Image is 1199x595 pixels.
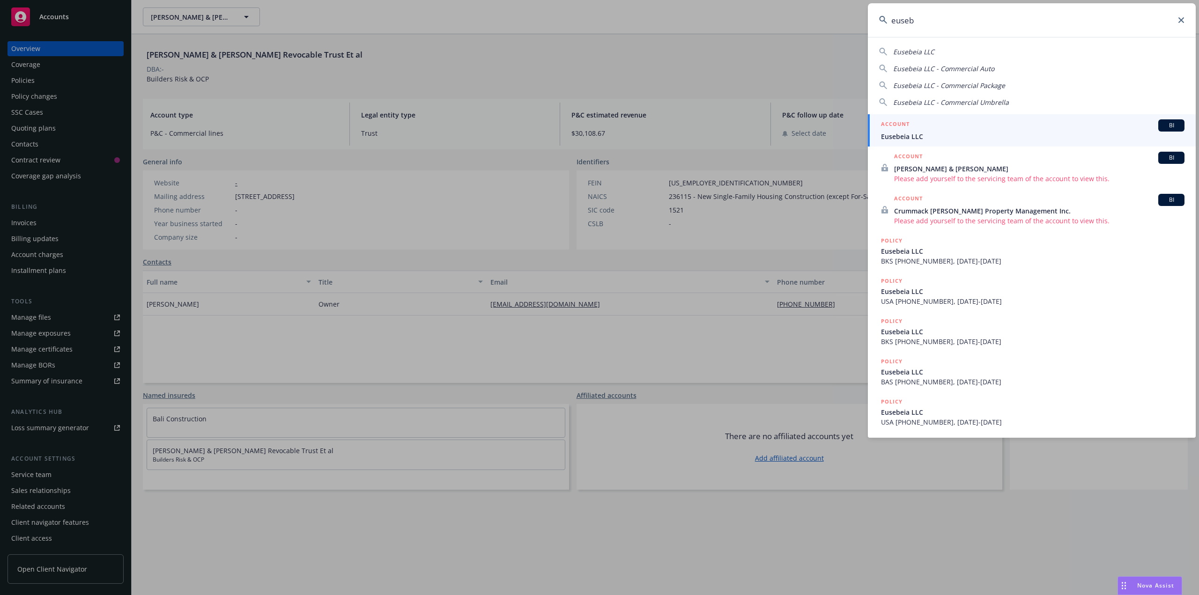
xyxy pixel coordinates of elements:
[868,352,1196,392] a: POLICYEusebeia LLCBAS [PHONE_NUMBER], [DATE]-[DATE]
[894,164,1184,174] span: [PERSON_NAME] & [PERSON_NAME]
[881,327,1184,337] span: Eusebeia LLC
[893,81,1005,90] span: Eusebeia LLC - Commercial Package
[868,147,1196,189] a: ACCOUNTBI[PERSON_NAME] & [PERSON_NAME]Please add yourself to the servicing team of the account to...
[868,392,1196,432] a: POLICYEusebeia LLCUSA [PHONE_NUMBER], [DATE]-[DATE]
[881,367,1184,377] span: Eusebeia LLC
[881,397,903,406] h5: POLICY
[894,152,923,163] h5: ACCOUNT
[894,174,1184,184] span: Please add yourself to the servicing team of the account to view this.
[881,417,1184,427] span: USA [PHONE_NUMBER], [DATE]-[DATE]
[881,407,1184,417] span: Eusebeia LLC
[881,236,903,245] h5: POLICY
[1162,196,1181,204] span: BI
[894,194,923,205] h5: ACCOUNT
[868,311,1196,352] a: POLICYEusebeia LLCBKS [PHONE_NUMBER], [DATE]-[DATE]
[1137,581,1174,589] span: Nova Assist
[881,286,1184,296] span: Eusebeia LLC
[881,246,1184,256] span: Eusebeia LLC
[1162,121,1181,130] span: BI
[868,189,1196,231] a: ACCOUNTBICrummack [PERSON_NAME] Property Management Inc.Please add yourself to the servicing team...
[1118,576,1182,595] button: Nova Assist
[868,231,1196,271] a: POLICYEusebeia LLCBKS [PHONE_NUMBER], [DATE]-[DATE]
[881,357,903,366] h5: POLICY
[893,47,934,56] span: Eusebeia LLC
[881,132,1184,141] span: Eusebeia LLC
[1118,577,1130,595] div: Drag to move
[868,3,1196,37] input: Search...
[868,114,1196,147] a: ACCOUNTBIEusebeia LLC
[881,276,903,286] h5: POLICY
[893,98,1009,107] span: Eusebeia LLC - Commercial Umbrella
[881,256,1184,266] span: BKS [PHONE_NUMBER], [DATE]-[DATE]
[881,296,1184,306] span: USA [PHONE_NUMBER], [DATE]-[DATE]
[1162,154,1181,162] span: BI
[893,64,994,73] span: Eusebeia LLC - Commercial Auto
[881,316,903,326] h5: POLICY
[881,119,910,131] h5: ACCOUNT
[894,206,1184,216] span: Crummack [PERSON_NAME] Property Management Inc.
[881,337,1184,346] span: BKS [PHONE_NUMBER], [DATE]-[DATE]
[881,377,1184,387] span: BAS [PHONE_NUMBER], [DATE]-[DATE]
[868,271,1196,311] a: POLICYEusebeia LLCUSA [PHONE_NUMBER], [DATE]-[DATE]
[894,216,1184,226] span: Please add yourself to the servicing team of the account to view this.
